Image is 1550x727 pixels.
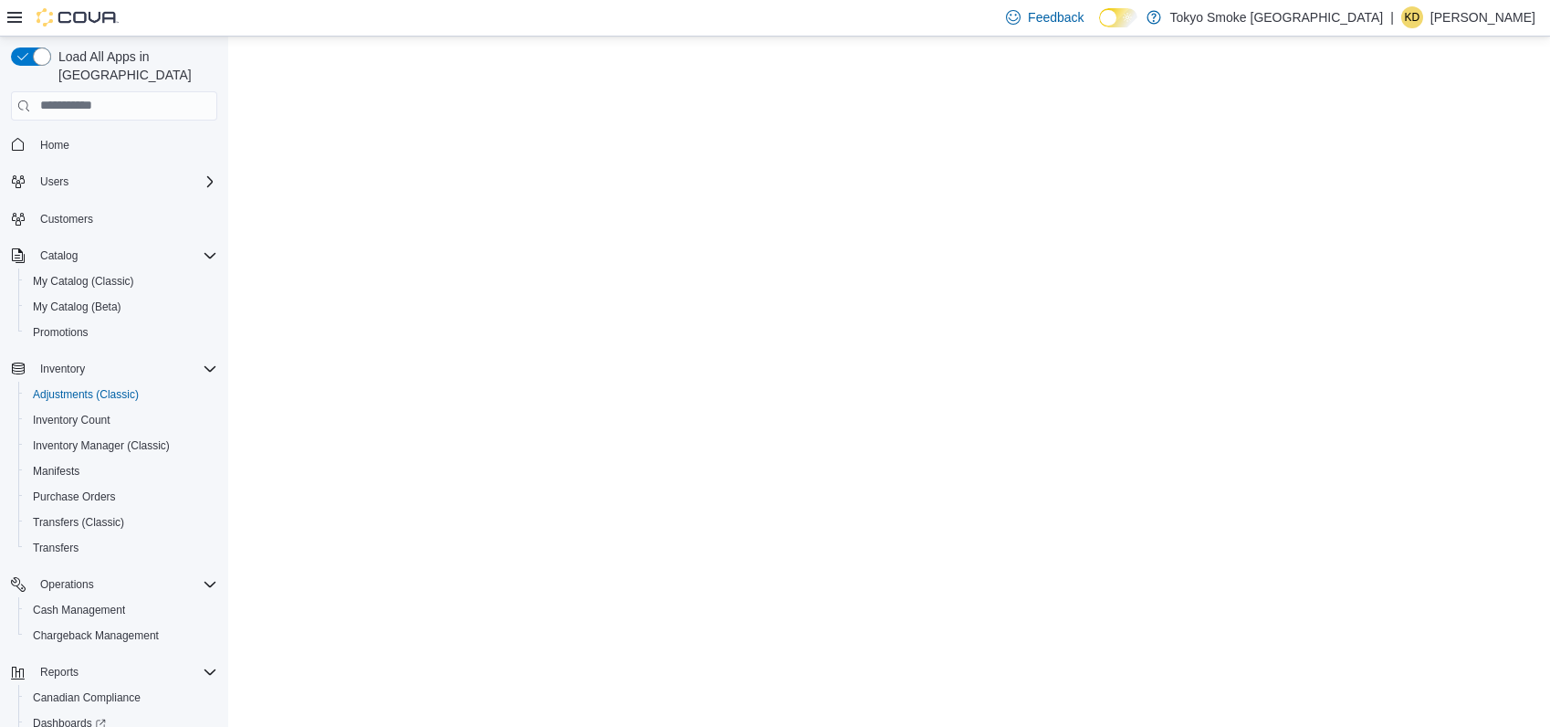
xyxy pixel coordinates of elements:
[18,484,225,510] button: Purchase Orders
[18,535,225,561] button: Transfers
[4,243,225,269] button: Catalog
[18,407,225,433] button: Inventory Count
[26,435,177,457] a: Inventory Manager (Classic)
[4,572,225,597] button: Operations
[4,132,225,158] button: Home
[33,574,101,595] button: Operations
[18,433,225,458] button: Inventory Manager (Classic)
[4,169,225,195] button: Users
[40,138,69,153] span: Home
[26,296,129,318] a: My Catalog (Beta)
[33,541,79,555] span: Transfers
[33,690,141,705] span: Canadian Compliance
[33,574,217,595] span: Operations
[33,661,217,683] span: Reports
[26,599,217,621] span: Cash Management
[51,47,217,84] span: Load All Apps in [GEOGRAPHIC_DATA]
[40,577,94,592] span: Operations
[26,270,141,292] a: My Catalog (Classic)
[33,358,92,380] button: Inventory
[26,435,217,457] span: Inventory Manager (Classic)
[33,208,100,230] a: Customers
[33,325,89,340] span: Promotions
[26,296,217,318] span: My Catalog (Beta)
[4,356,225,382] button: Inventory
[18,597,225,623] button: Cash Management
[26,321,96,343] a: Promotions
[33,413,110,427] span: Inventory Count
[40,174,68,189] span: Users
[26,460,217,482] span: Manifests
[1430,6,1535,28] p: [PERSON_NAME]
[37,8,119,26] img: Cova
[1405,6,1420,28] span: KD
[26,537,86,559] a: Transfers
[26,511,131,533] a: Transfers (Classic)
[33,464,79,479] span: Manifests
[26,270,217,292] span: My Catalog (Classic)
[1170,6,1384,28] p: Tokyo Smoke [GEOGRAPHIC_DATA]
[40,665,79,680] span: Reports
[18,320,225,345] button: Promotions
[4,659,225,685] button: Reports
[33,661,86,683] button: Reports
[26,384,146,406] a: Adjustments (Classic)
[1099,8,1137,27] input: Dark Mode
[33,171,76,193] button: Users
[40,212,93,227] span: Customers
[33,628,159,643] span: Chargeback Management
[33,515,124,530] span: Transfers (Classic)
[33,133,217,156] span: Home
[18,510,225,535] button: Transfers (Classic)
[33,387,139,402] span: Adjustments (Classic)
[26,511,217,533] span: Transfers (Classic)
[33,245,85,267] button: Catalog
[26,599,132,621] a: Cash Management
[33,207,217,230] span: Customers
[26,409,217,431] span: Inventory Count
[4,205,225,232] button: Customers
[26,384,217,406] span: Adjustments (Classic)
[26,486,123,508] a: Purchase Orders
[26,486,217,508] span: Purchase Orders
[26,687,217,709] span: Canadian Compliance
[40,362,85,376] span: Inventory
[33,171,217,193] span: Users
[18,382,225,407] button: Adjustments (Classic)
[33,603,125,617] span: Cash Management
[26,537,217,559] span: Transfers
[26,625,166,647] a: Chargeback Management
[40,248,78,263] span: Catalog
[33,134,77,156] a: Home
[33,438,170,453] span: Inventory Manager (Classic)
[33,300,121,314] span: My Catalog (Beta)
[1028,8,1084,26] span: Feedback
[26,321,217,343] span: Promotions
[1401,6,1423,28] div: Kamiele Dziadek
[26,625,217,647] span: Chargeback Management
[1390,6,1394,28] p: |
[1099,27,1100,28] span: Dark Mode
[33,490,116,504] span: Purchase Orders
[33,245,217,267] span: Catalog
[33,358,217,380] span: Inventory
[18,685,225,711] button: Canadian Compliance
[18,623,225,648] button: Chargeback Management
[18,458,225,484] button: Manifests
[18,294,225,320] button: My Catalog (Beta)
[26,687,148,709] a: Canadian Compliance
[26,409,118,431] a: Inventory Count
[33,274,134,289] span: My Catalog (Classic)
[26,460,87,482] a: Manifests
[18,269,225,294] button: My Catalog (Classic)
